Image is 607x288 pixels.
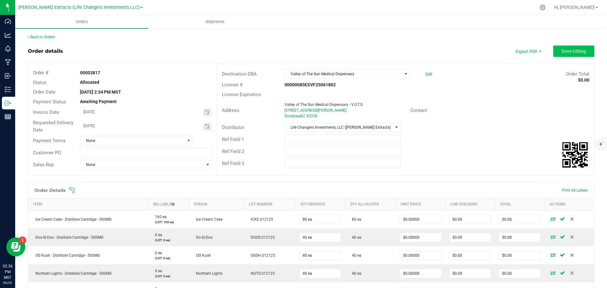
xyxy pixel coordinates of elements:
span: Payment Terms [33,138,66,144]
span: ICKE.012125 [248,217,273,222]
a: Back to Orders [28,35,55,39]
input: 0 [400,215,441,224]
p: 02:36 PM MST [3,263,12,280]
th: Sellable [148,199,189,210]
span: 160 ea [152,215,167,219]
th: Item [28,199,148,210]
span: Save Order Detail [558,271,567,275]
input: 0 [499,251,540,260]
span: Requested Delivery Date [33,120,73,133]
span: Distributor [222,125,244,130]
span: Orders [67,19,96,25]
span: Dos-Si-Dos - Distillate Cartridge - 500MG [32,235,103,240]
span: Ref Field 2 [222,149,244,154]
th: Total [495,199,544,210]
input: 0 [450,233,491,242]
span: Delete Order Detail [567,217,577,221]
qrcode: 00003817 [562,142,588,168]
iframe: Resource center unread badge [19,236,26,244]
span: OG Kush [193,253,211,258]
input: 0 [400,251,441,260]
input: 0 [499,269,540,278]
span: 40 ea [349,271,361,276]
input: 0 [499,233,540,242]
th: Unit Price [396,199,445,210]
span: Delete Order Detail [567,235,577,239]
span: OGSH.012125 [248,253,275,258]
span: Valley of The Sun MedIcal Dispensary [285,70,402,78]
strong: 00000085ESVF25061802 [285,82,336,87]
span: Toggle calendar [203,108,212,117]
span: Valley of The Sun MedIcal Dispensary - V.O.T.S [285,102,363,107]
span: Customer PO [33,150,61,156]
span: Ref Field 1 [222,137,244,142]
span: Contact [410,107,427,113]
span: Shipments [197,19,233,25]
strong: [DATE] 2:34 PM MST [80,89,121,95]
th: Qty Allocated [345,199,396,210]
span: Status [33,80,46,85]
span: DOOS.012125 [248,235,275,240]
span: AZ [300,114,305,118]
span: 40 ea [349,235,361,240]
span: 0 ea [152,269,162,273]
input: 0 [450,251,491,260]
span: 0 ea [152,251,162,255]
input: 0 [300,233,341,242]
inline-svg: Outbound [5,100,11,106]
a: Shipments [148,15,281,28]
li: Export PDF [509,46,547,57]
p: (LOT: 0 ea) [152,238,185,242]
input: 0 [499,215,540,224]
inline-svg: Manufacturing [5,59,11,65]
span: Do-Si-Dos [193,235,212,240]
p: (LOT: 0 ea) [152,274,185,279]
strong: Awaiting Payment [80,99,117,104]
span: Delete Order Detail [567,271,577,275]
p: 09/25 [3,280,12,285]
input: 0 [300,269,341,278]
span: None [80,160,204,169]
span: Order Total [566,71,589,77]
inline-svg: Inventory [5,86,11,93]
span: Invoice Date [33,109,59,115]
inline-svg: Dashboard [5,18,11,25]
span: Done Editing [561,49,586,54]
th: Line Discount [445,199,495,210]
button: Done Editing [553,46,594,57]
span: License Expiration [222,92,261,97]
span: License # [222,82,242,88]
th: Strain [189,199,244,210]
strong: $0.00 [578,77,589,83]
span: Save Order Detail [558,253,567,257]
span: Address [222,107,239,113]
span: Ice Cream Cake [193,217,223,222]
input: 0 [400,233,441,242]
span: Ice Cream Cake - Distillate Cartridge - 500MG [32,217,112,222]
span: Sales Rep [33,162,54,168]
span: 85338 [306,114,317,118]
p: (LOT: 0 ea) [152,256,185,260]
span: Goodyear [285,114,301,118]
strong: Allocated [80,80,99,85]
span: 80 ea [349,217,361,222]
span: NOTS.012125 [248,271,275,276]
span: 0 ea [152,233,162,237]
h1: Order Details [34,188,65,193]
span: Northern Lights - Distillate Cartridge - 500MG [32,271,112,276]
span: Hi, [PERSON_NAME]! [554,5,595,10]
span: Save Order Detail [558,217,567,221]
span: Save Order Detail [558,235,567,239]
div: Order details [28,47,63,55]
a: Edit [426,72,432,77]
span: Payment Status [33,99,66,105]
input: 0 [300,215,341,224]
iframe: Resource center [6,237,25,256]
th: Actions [544,199,594,210]
span: Toggle calendar [203,122,212,131]
p: (LOT: 160 ea) [152,220,185,224]
span: Ref Field 3 [222,161,244,166]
